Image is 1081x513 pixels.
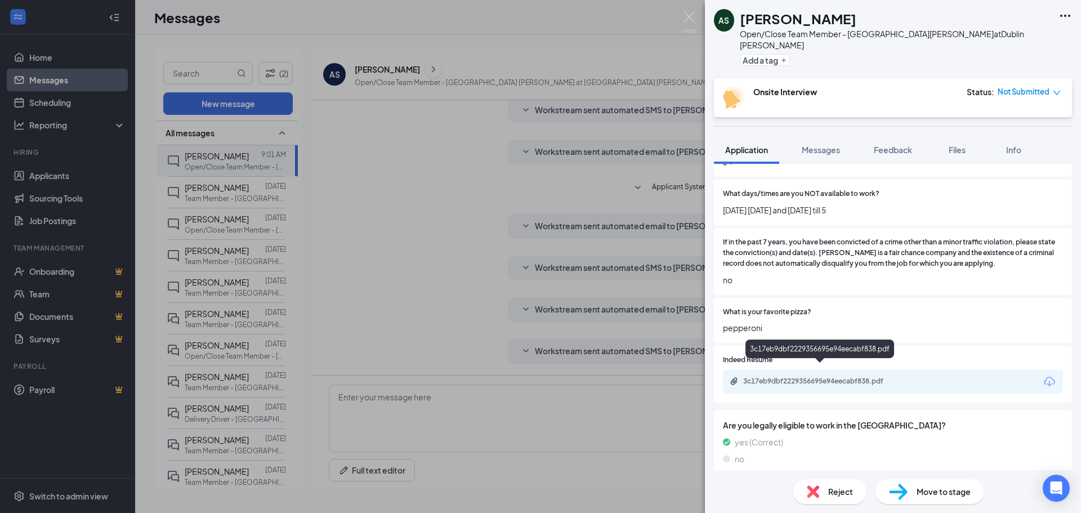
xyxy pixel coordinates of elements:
[740,28,1053,51] div: Open/Close Team Member - [GEOGRAPHIC_DATA][PERSON_NAME] at Dublin [PERSON_NAME]
[730,377,912,387] a: Paperclip3c17eb9dbf2229356695e94eecabf838.pdf
[1043,475,1070,502] div: Open Intercom Messenger
[949,145,966,155] span: Files
[780,57,787,64] svg: Plus
[998,86,1049,97] span: Not Submitted
[735,436,783,448] span: yes (Correct)
[874,145,912,155] span: Feedback
[967,86,994,97] div: Status :
[723,237,1063,269] span: If in the past 7 years, you have been convicted of a crime other than a minor traffic violation, ...
[917,485,971,498] span: Move to stage
[802,145,840,155] span: Messages
[718,15,729,26] div: AS
[723,419,1063,431] span: Are you legally eligible to work in the [GEOGRAPHIC_DATA]?
[730,377,739,386] svg: Paperclip
[723,189,879,199] span: What days/times are you NOT available to work?
[1043,375,1056,389] svg: Download
[1053,89,1061,97] span: down
[745,340,894,358] div: 3c17eb9dbf2229356695e94eecabf838.pdf
[725,145,768,155] span: Application
[740,54,790,66] button: PlusAdd a tag
[723,204,1063,216] span: [DATE] [DATE] and [DATE] till 5
[743,377,901,386] div: 3c17eb9dbf2229356695e94eecabf838.pdf
[1058,9,1072,23] svg: Ellipses
[828,485,853,498] span: Reject
[723,307,811,318] span: What is your favorite pizza?
[735,453,744,465] span: no
[723,322,1063,334] span: pepperoni
[723,274,1063,286] span: no
[740,9,856,28] h1: [PERSON_NAME]
[723,355,772,365] span: Indeed Resume
[753,87,817,97] b: Onsite Interview
[1006,145,1021,155] span: Info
